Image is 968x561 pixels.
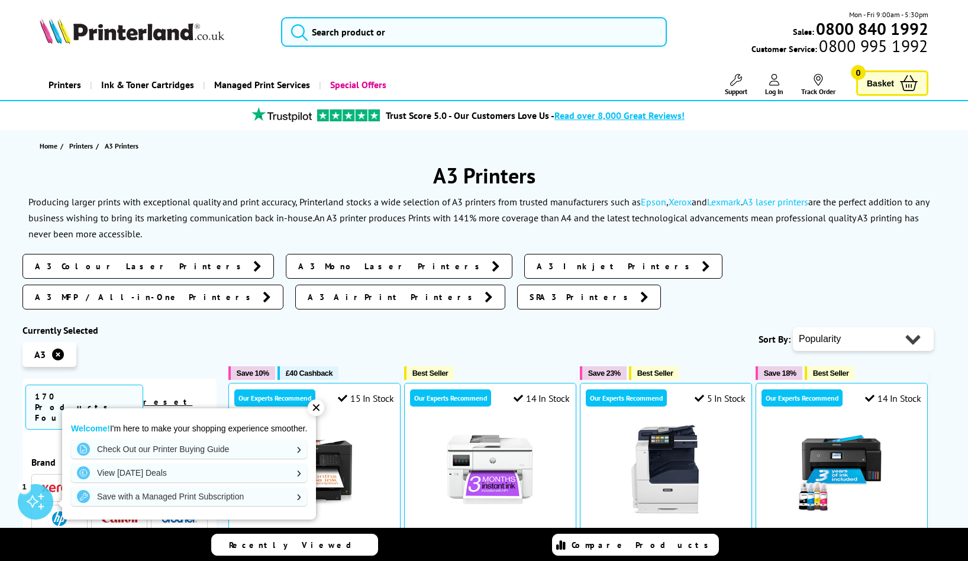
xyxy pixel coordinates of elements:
span: Save 23% [588,369,621,378]
a: Recently Viewed [211,534,378,556]
a: A3 MFP / All-in-One Printers [22,285,283,309]
a: A3 Inkjet Printers [524,254,722,279]
a: Track Order [801,74,835,96]
a: Save with a Managed Print Subscription [71,487,307,506]
button: Save 10% [228,366,275,380]
a: Special Offers [319,70,395,100]
a: HP OfficeJet Pro 9730e [433,525,547,541]
button: £40 Cashback [278,366,338,380]
div: 1 [18,480,31,493]
span: A3 MFP / All-in-One Printers [35,291,257,303]
input: Search product or [281,17,667,47]
span: Printers [69,140,93,152]
div: 14 In Stock [514,392,569,404]
a: SRA3 Printers [517,285,661,309]
a: Support [725,74,747,96]
div: Currently Selected [22,324,217,336]
a: 0800 840 1992 [814,23,928,34]
span: Ink & Toner Cartridges [101,70,194,100]
div: ✕ [308,399,324,416]
a: Xerox VersaLink C7120DN [621,504,710,516]
span: Compare Products [572,540,715,550]
img: HP OfficeJet Pro 9730e [446,425,534,514]
div: Our Experts Recommend [234,389,315,407]
span: Brand [31,456,208,468]
span: Best Seller [813,369,849,378]
a: HP [42,511,78,526]
span: 0800 995 1992 [817,40,928,51]
span: Customer Service: [751,40,928,54]
a: Epson EcoTank ET-15000 [779,525,904,541]
span: Save 10% [237,369,269,378]
img: Printerland Logo [40,18,224,44]
a: reset filters [143,396,198,419]
a: A3 laser printers [743,196,808,208]
a: Trust Score 5.0 - Our Customers Love Us -Read over 8,000 Great Reviews! [386,109,685,121]
a: Epson EcoTank ET-15000 [797,504,886,516]
span: A3 [34,349,46,360]
div: Our Experts Recommend [586,389,667,407]
div: Our Experts Recommend [762,389,843,407]
span: Support [725,87,747,96]
a: View [DATE] Deals [71,463,307,482]
img: trustpilot rating [246,107,317,122]
a: Lexmark [707,196,741,208]
button: Best Seller [805,366,855,380]
span: Best Seller [412,369,448,378]
h1: A3 Printers [22,162,946,189]
span: Basket [867,75,894,91]
img: HP [52,511,67,526]
b: 0800 840 1992 [816,18,928,40]
span: £40 Cashback [286,369,333,378]
a: Basket 0 [856,70,928,96]
span: A3 Mono Laser Printers [298,260,486,272]
button: Best Seller [629,366,679,380]
p: I'm here to make your shopping experience smoother. [71,423,307,434]
img: Xerox VersaLink C7120DN [621,425,710,514]
a: Log In [765,74,783,96]
button: Save 18% [756,366,802,380]
div: 15 In Stock [338,392,393,404]
a: Check Out our Printer Buying Guide [71,440,307,459]
div: 14 In Stock [865,392,921,404]
span: A3 AirPrint Printers [308,291,479,303]
span: Sort By: [759,333,790,345]
span: A3 Printers [105,141,138,150]
span: Sales: [793,26,814,37]
a: A3 Mono Laser Printers [286,254,512,279]
span: Read over 8,000 Great Reviews! [554,109,685,121]
a: Xerox VersaLink C7120DN [601,525,731,541]
img: Epson EcoTank ET-15000 [797,425,886,514]
p: An A3 printer produces Prints with 141% more coverage than A4 and the latest technological advanc... [28,212,919,240]
button: Save 23% [580,366,627,380]
img: Xerox [42,484,78,492]
span: 0 [851,65,866,80]
strong: Welcome! [71,424,110,433]
a: Printers [69,140,96,152]
span: 170 Products Found [25,385,143,430]
a: Epson WorkForce WF-7840DTWF [259,525,369,556]
span: SRA3 Printers [530,291,634,303]
div: Our Experts Recommend [410,389,491,407]
img: trustpilot rating [317,109,380,121]
a: Compare Products [552,534,719,556]
a: Managed Print Services [203,70,319,100]
span: Recently Viewed [229,540,363,550]
a: A3 AirPrint Printers [295,285,505,309]
span: Best Seller [637,369,673,378]
div: 5 In Stock [695,392,746,404]
a: Xerox [42,481,78,495]
a: Printers [40,70,90,100]
a: Epson [641,196,666,208]
span: Save 18% [764,369,796,378]
p: Producing larger prints with exceptional quality and print accuracy, Printerland stocks a wide se... [28,196,929,224]
a: Printerland Logo [40,18,266,46]
button: Best Seller [404,366,454,380]
a: Xerox [669,196,692,208]
span: Log In [765,87,783,96]
a: HP OfficeJet Pro 9730e [446,504,534,516]
span: A3 Colour Laser Printers [35,260,247,272]
span: Mon - Fri 9:00am - 5:30pm [849,9,928,20]
a: A3 Colour Laser Printers [22,254,274,279]
a: Home [40,140,60,152]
